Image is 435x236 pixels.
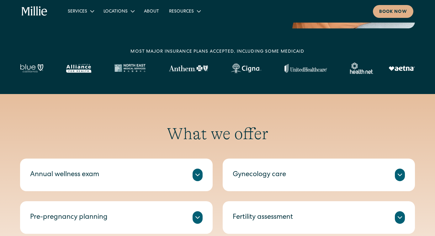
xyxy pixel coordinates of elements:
img: Alameda Alliance logo [66,64,91,73]
img: Anthem Logo [169,65,208,71]
div: Gynecology care [233,170,286,180]
div: Annual wellness exam [30,170,99,180]
a: About [139,6,164,16]
div: Resources [164,6,205,16]
div: Book now [379,9,407,15]
a: home [22,6,47,16]
div: Pre-pregnancy planning [30,212,108,223]
div: Fertility assessment [233,212,293,223]
div: Services [63,6,98,16]
div: Locations [103,8,128,15]
div: Resources [169,8,194,15]
img: North East Medical Services logo [114,64,146,73]
img: Healthnet logo [350,63,374,74]
div: Locations [98,6,139,16]
img: United Healthcare logo [284,64,327,73]
h2: What we offer [20,124,415,144]
div: MOST MAJOR INSURANCE PLANS ACCEPTED, INCLUDING some MEDICAID [130,49,304,55]
img: Aetna logo [389,66,415,71]
a: Book now [373,5,413,18]
img: Cigna logo [231,63,261,73]
div: Services [68,8,87,15]
img: Blue California logo [20,64,43,73]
